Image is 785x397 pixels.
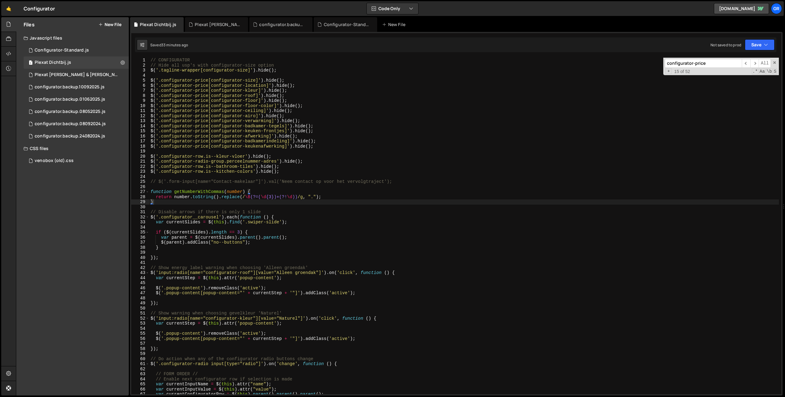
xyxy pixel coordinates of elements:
span: ​ [742,59,750,68]
div: 61 [131,361,149,367]
div: 30 [131,205,149,210]
div: 42 [131,265,149,271]
div: configurator.backup.10092025.js [35,84,105,90]
div: 66 [131,387,149,392]
div: 32 [131,215,149,220]
div: 6838/20077.js [24,130,129,142]
span: CaseSensitive Search [759,68,765,75]
div: 60 [131,357,149,362]
div: 6838/38770.js [24,106,129,118]
div: 33 [131,220,149,225]
div: 57 [131,341,149,346]
div: 44 [131,276,149,281]
div: Plexat Dichtbij.js [140,21,176,28]
div: configurator.backup.24082024.js [35,133,105,139]
div: 51 [131,311,149,316]
div: 14 [131,124,149,129]
div: Saved [150,42,188,48]
span: Search In Selection [773,68,777,75]
div: 15 [131,129,149,134]
div: 6838/40450.js [24,93,129,106]
span: 15 of 52 [672,69,693,74]
div: Plexat [PERSON_NAME] & [PERSON_NAME].js [35,72,119,78]
div: 20 [131,154,149,159]
div: 1 [131,58,149,63]
div: 41 [131,260,149,265]
div: 38 [131,245,149,250]
span: ​ [750,59,759,68]
h2: Files [24,21,35,28]
div: 62 [131,367,149,372]
div: 27 [131,189,149,195]
div: 28 [131,195,149,200]
div: 36 [131,235,149,240]
div: 59 [131,351,149,357]
div: 40 [131,255,149,260]
div: 23 [131,169,149,174]
div: 17 [131,139,149,144]
input: Search for [665,59,742,68]
div: 47 [131,291,149,296]
div: 67 [131,392,149,397]
div: 52 [131,316,149,321]
div: 6 [131,83,149,88]
div: Configurator-Standard.js [324,21,370,28]
button: New File [98,22,121,27]
span: RegExp Search [752,68,758,75]
div: 58 [131,346,149,352]
div: 33 minutes ago [161,42,188,48]
span: Whole Word Search [766,68,772,75]
div: 39 [131,250,149,255]
span: 1 [29,61,33,66]
div: 8 [131,93,149,98]
div: 16 [131,134,149,139]
div: 29 [131,199,149,205]
div: Configurator-Standard.js [35,48,89,53]
div: 49 [131,301,149,306]
div: 13 [131,118,149,124]
div: Not saved to prod [710,42,741,48]
div: venobox (old).css [35,158,74,164]
div: 46 [131,286,149,291]
div: 48 [131,296,149,301]
div: 6838/40544.css [24,155,129,167]
div: 24 [131,174,149,179]
div: 26 [131,184,149,190]
div: Plexat [PERSON_NAME] & [PERSON_NAME].js [195,21,241,28]
div: 7 [131,88,149,93]
div: 53 [131,321,149,326]
div: 63 [131,372,149,377]
div: 6838/20949.js [24,118,129,130]
div: 25 [131,179,149,184]
a: [DOMAIN_NAME] [714,3,769,14]
div: 3 [131,68,149,73]
span: Toggle Replace mode [665,68,672,74]
div: Plexat Dichtbij.js [35,60,71,65]
div: 56 [131,336,149,341]
div: CSS files [16,142,129,155]
div: 34 [131,225,149,230]
div: 18 [131,144,149,149]
div: New File [382,21,408,28]
div: 31 [131,210,149,215]
a: 🤙 [1,1,16,16]
a: Gr [771,3,782,14]
div: configurator.backup.10092025.js [259,21,305,28]
div: 6838/46305.js [24,81,129,93]
span: Alt-Enter [759,59,771,68]
div: 22 [131,164,149,169]
div: 10 [131,103,149,109]
div: 6838/44032.js [24,69,131,81]
div: 37 [131,240,149,245]
div: 45 [131,280,149,286]
div: 11 [131,108,149,114]
div: 5 [131,78,149,83]
div: configurator.backup.08092024.js [35,121,106,127]
div: 50 [131,306,149,311]
div: 54 [131,326,149,331]
div: 6838/44243.js [24,56,129,69]
div: 35 [131,230,149,235]
div: 2 [131,63,149,68]
div: 12 [131,114,149,119]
